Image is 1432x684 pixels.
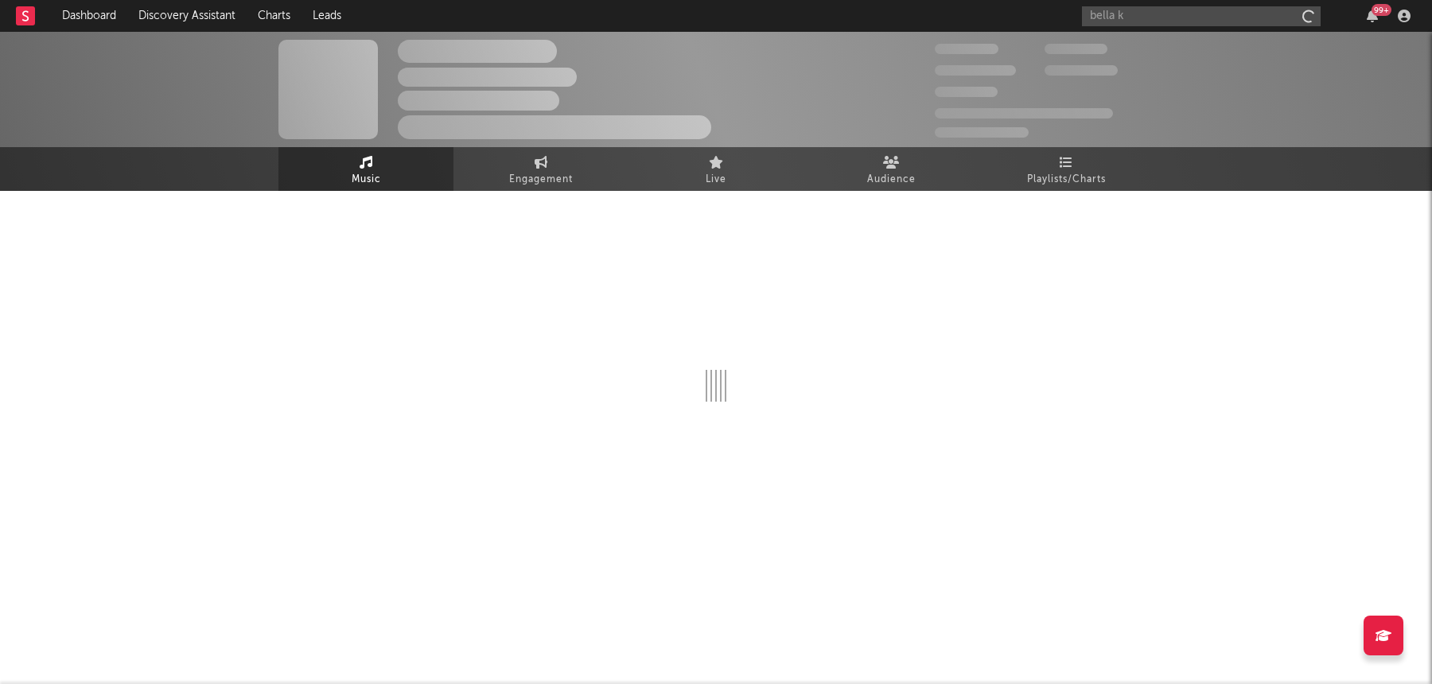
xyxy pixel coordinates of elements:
[1045,65,1118,76] span: 1,000,000
[1372,4,1391,16] div: 99 +
[979,147,1154,191] a: Playlists/Charts
[1027,170,1106,189] span: Playlists/Charts
[1367,10,1378,22] button: 99+
[867,170,916,189] span: Audience
[278,147,453,191] a: Music
[628,147,804,191] a: Live
[1082,6,1321,26] input: Search for artists
[804,147,979,191] a: Audience
[935,108,1113,119] span: 50,000,000 Monthly Listeners
[1045,44,1107,54] span: 100,000
[352,170,381,189] span: Music
[509,170,573,189] span: Engagement
[935,87,998,97] span: 100,000
[706,170,726,189] span: Live
[935,127,1029,138] span: Jump Score: 85.0
[453,147,628,191] a: Engagement
[935,65,1016,76] span: 50,000,000
[935,44,998,54] span: 300,000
